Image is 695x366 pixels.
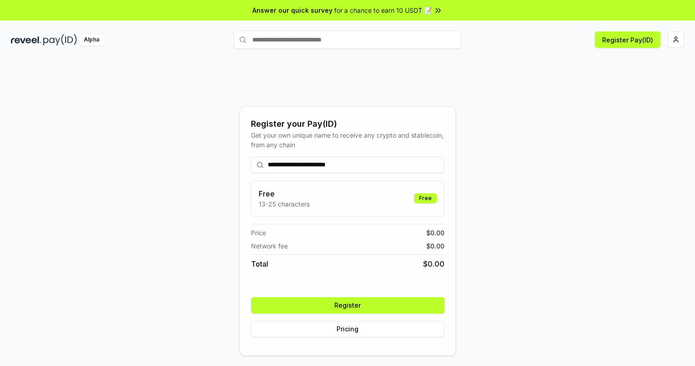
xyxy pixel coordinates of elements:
[251,130,445,149] div: Get your own unique name to receive any crypto and stablecoin, from any chain
[259,188,310,199] h3: Free
[334,5,432,15] span: for a chance to earn 10 USDT 📝
[595,31,660,48] button: Register Pay(ID)
[251,228,266,237] span: Price
[43,34,77,46] img: pay_id
[251,118,445,130] div: Register your Pay(ID)
[426,241,445,251] span: $ 0.00
[251,258,268,269] span: Total
[79,34,104,46] div: Alpha
[251,297,445,314] button: Register
[252,5,332,15] span: Answer our quick survey
[423,258,445,269] span: $ 0.00
[426,228,445,237] span: $ 0.00
[11,34,41,46] img: reveel_dark
[414,193,437,203] div: Free
[259,199,310,209] p: 13-25 characters
[251,241,288,251] span: Network fee
[251,321,445,337] button: Pricing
